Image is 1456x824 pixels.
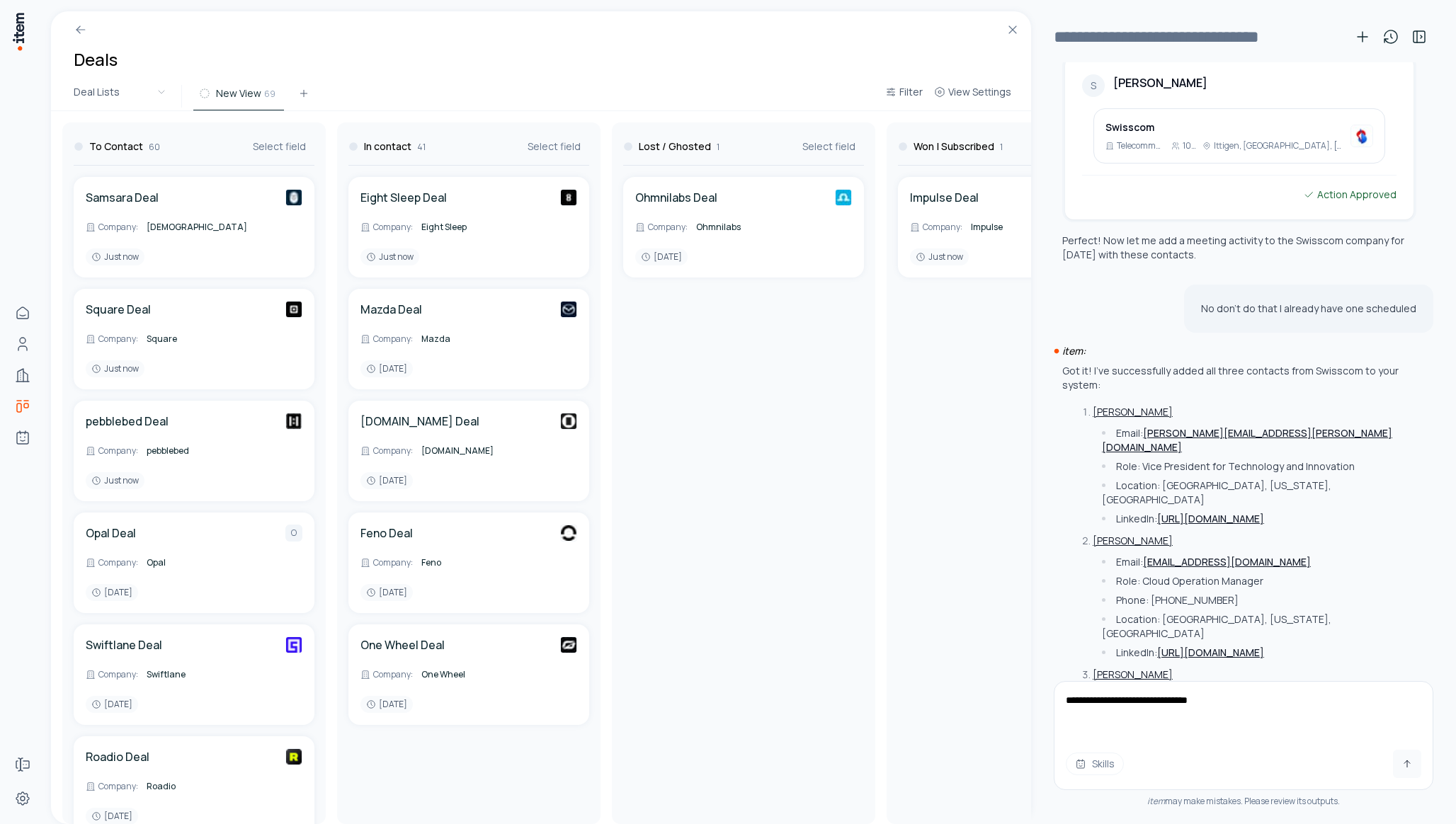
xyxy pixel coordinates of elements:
span: Select field [528,139,581,154]
span: [DEMOGRAPHIC_DATA] [147,221,247,233]
span: One Wheel [421,668,465,680]
h4: Impulse Deal [910,189,979,206]
div: Lost / Ghosted1Select field [623,122,864,166]
span: Square [147,333,177,345]
img: Ohmnilabs [835,189,852,206]
span: Select field [802,139,855,154]
div: Mazda DealMazdaCompany:Mazda[DATE] [348,289,589,389]
span: Company : [98,781,138,792]
span: Opal [147,556,166,568]
p: No don't do that I already have one scheduled [1201,302,1416,316]
i: item: [1062,344,1086,357]
span: pebblebed [147,445,189,457]
a: Opal Deal [86,525,136,542]
div: Just now [86,248,144,265]
div: Won | Subscribed1 [898,122,1139,166]
button: Filter [880,84,928,109]
button: New View69 [193,85,284,110]
a: Feno Deal [360,525,413,542]
span: Company : [648,222,688,233]
div: [DATE] [360,360,413,377]
p: Telecommunications [1117,140,1166,151]
div: S [1082,74,1105,97]
span: Company : [373,557,413,568]
li: LinkedIn: [1098,646,1416,660]
a: [URL][DOMAIN_NAME] [1157,646,1264,659]
span: New View [216,86,261,101]
span: Company : [98,669,138,680]
img: Swisscom [1350,125,1373,147]
div: In contact41Select field [348,122,589,166]
span: Roadio [147,780,176,792]
h3: In contact [364,139,411,154]
a: Settings [8,784,37,813]
p: 10001+ [1183,140,1197,151]
div: One Wheel DealOne WheelCompany:One Wheel[DATE] [348,624,589,725]
span: Company : [98,333,138,345]
p: Got it! I've successfully added all three contacts from Swisscom to your system: [1062,364,1416,392]
a: Swiftlane Deal [86,636,162,653]
li: Role: Cloud Operation Manager [1098,574,1416,588]
h2: [PERSON_NAME] [1113,74,1207,91]
div: Just now [910,248,969,265]
button: [PERSON_NAME] [1093,405,1173,419]
a: Companies [8,361,37,389]
a: Square Deal [86,301,151,318]
h4: Ohmnilabs Deal [635,189,717,206]
span: 69 [264,87,275,100]
span: Eight Sleep [421,221,467,233]
button: View Settings [928,84,1017,109]
div: Just now [86,472,144,489]
a: Agents [8,423,37,452]
span: [DOMAIN_NAME] [421,445,494,457]
div: pebblebed DealpebblebedCompany:pebblebedJust now [74,401,314,501]
a: [EMAIL_ADDRESS][DOMAIN_NAME] [1143,555,1311,568]
button: Send message [1393,750,1421,778]
div: To Contact60Select field [74,122,314,166]
span: Company : [373,333,413,345]
a: [PERSON_NAME][EMAIL_ADDRESS][PERSON_NAME][DOMAIN_NAME] [1102,426,1392,454]
div: [DATE] [86,584,138,601]
span: Company : [923,222,962,233]
img: Samsara [285,189,302,206]
button: New conversation [1348,23,1377,51]
img: Swiftlane [285,636,302,653]
h3: Lost / Ghosted [639,139,711,154]
a: [URL][DOMAIN_NAME] [1157,512,1264,525]
p: Perfect! Now let me add a meeting activity to the Swisscom company for [DATE] with these contacts. [1062,234,1416,262]
span: Company : [373,669,413,680]
li: Email: [1098,555,1416,569]
a: Samsara Deal [86,189,159,206]
div: Feno DealFenoCompany:Feno[DATE] [348,513,589,613]
li: LinkedIn: [1098,512,1416,526]
span: Company : [98,445,138,457]
div: Eight Sleep DealEight SleepCompany:Eight SleepJust now [348,177,589,277]
span: Company : [373,445,413,457]
span: 1 [717,142,720,153]
span: Feno [421,556,441,568]
button: Skills [1066,753,1124,775]
a: Eight Sleep Deal [360,189,447,206]
a: One Wheel Deal [360,636,445,653]
span: 60 [149,142,160,153]
span: Swiftlane [147,668,186,680]
span: Mazda [421,333,450,345]
h3: To Contact [89,139,143,154]
div: [DATE] [360,584,413,601]
div: Samsara DealSamsaraCompany:[DEMOGRAPHIC_DATA]Just now [74,177,314,277]
h1: Deals [74,48,118,71]
span: View Settings [948,85,1011,99]
div: may make mistakes. Please review its outputs. [1054,796,1433,807]
span: 41 [417,142,426,153]
div: Just now [360,248,419,265]
span: Company : [373,222,413,233]
li: Phone: [PHONE_NUMBER] [1098,593,1416,607]
a: [DOMAIN_NAME] Deal [360,413,479,430]
div: Ohmnilabs DealOhmnilabsCompany:Ohmnilabs[DATE] [623,177,864,277]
